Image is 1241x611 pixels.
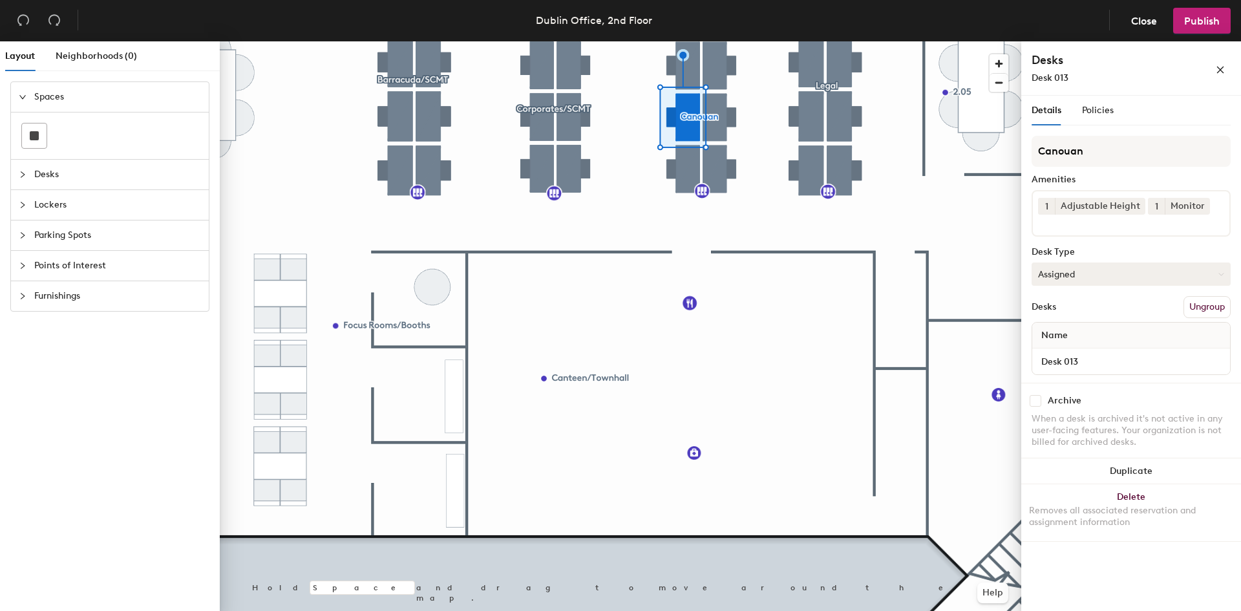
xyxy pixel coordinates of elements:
[34,160,201,189] span: Desks
[1082,105,1114,116] span: Policies
[1035,352,1227,370] input: Unnamed desk
[10,8,36,34] button: Undo (⌘ + Z)
[34,190,201,220] span: Lockers
[1032,105,1061,116] span: Details
[1148,198,1165,215] button: 1
[1165,198,1210,215] div: Monitor
[1029,505,1233,528] div: Removes all associated reservation and assignment information
[1021,484,1241,541] button: DeleteRemoves all associated reservation and assignment information
[1173,8,1231,34] button: Publish
[1055,198,1145,215] div: Adjustable Height
[536,12,652,28] div: Dublin Office, 2nd Floor
[19,262,27,270] span: collapsed
[1216,65,1225,74] span: close
[1155,200,1158,213] span: 1
[1183,296,1231,318] button: Ungroup
[19,231,27,239] span: collapsed
[1032,72,1068,83] span: Desk 013
[1048,396,1081,406] div: Archive
[1131,15,1157,27] span: Close
[56,50,137,61] span: Neighborhoods (0)
[1032,175,1231,185] div: Amenities
[1032,413,1231,448] div: When a desk is archived it's not active in any user-facing features. Your organization is not bil...
[1035,324,1074,347] span: Name
[1032,247,1231,257] div: Desk Type
[19,171,27,178] span: collapsed
[34,281,201,311] span: Furnishings
[34,251,201,281] span: Points of Interest
[5,50,35,61] span: Layout
[1032,302,1056,312] div: Desks
[1045,200,1048,213] span: 1
[41,8,67,34] button: Redo (⌘ + ⇧ + Z)
[1032,263,1231,286] button: Assigned
[1120,8,1168,34] button: Close
[17,14,30,27] span: undo
[34,82,201,112] span: Spaces
[19,201,27,209] span: collapsed
[977,583,1008,603] button: Help
[19,292,27,300] span: collapsed
[1032,52,1174,69] h4: Desks
[34,220,201,250] span: Parking Spots
[19,93,27,101] span: expanded
[1021,458,1241,484] button: Duplicate
[1184,15,1220,27] span: Publish
[1038,198,1055,215] button: 1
